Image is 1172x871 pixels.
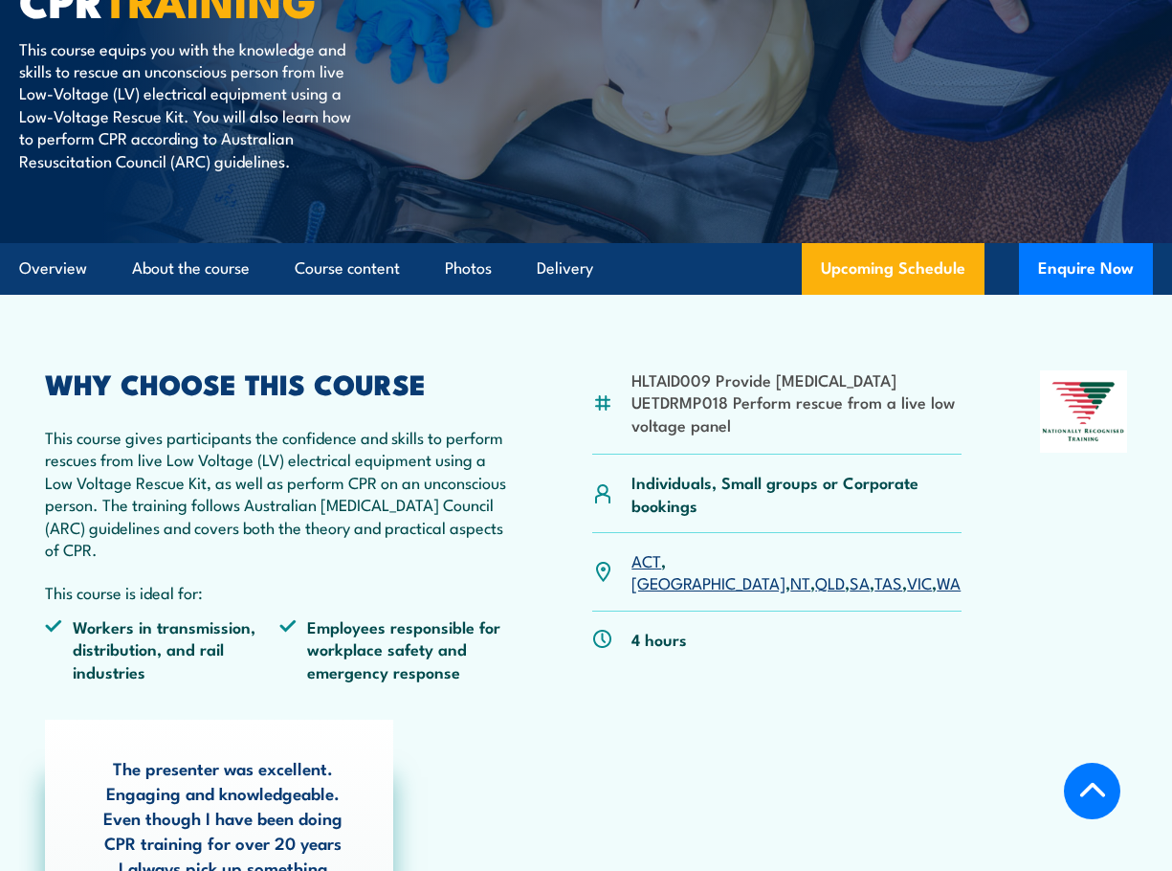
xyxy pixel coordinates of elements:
[132,243,250,294] a: About the course
[815,570,845,593] a: QLD
[1019,243,1153,295] button: Enquire Now
[19,37,368,171] p: This course equips you with the knowledge and skills to rescue an unconscious person from live Lo...
[1040,370,1127,453] img: Nationally Recognised Training logo.
[790,570,810,593] a: NT
[19,243,87,294] a: Overview
[45,581,514,603] p: This course is ideal for:
[874,570,902,593] a: TAS
[45,615,279,682] li: Workers in transmission, distribution, and rail industries
[802,243,984,295] a: Upcoming Schedule
[45,426,514,560] p: This course gives participants the confidence and skills to perform rescues from live Low Voltage...
[937,570,961,593] a: WA
[631,548,661,571] a: ACT
[537,243,593,294] a: Delivery
[850,570,870,593] a: SA
[907,570,932,593] a: VIC
[631,471,962,516] p: Individuals, Small groups or Corporate bookings
[279,615,514,682] li: Employees responsible for workplace safety and emergency response
[631,549,962,594] p: , , , , , , ,
[631,570,785,593] a: [GEOGRAPHIC_DATA]
[631,368,962,391] li: HLTAID009 Provide [MEDICAL_DATA]
[295,243,400,294] a: Course content
[445,243,492,294] a: Photos
[631,628,687,650] p: 4 hours
[45,370,514,395] h2: WHY CHOOSE THIS COURSE
[631,391,962,435] li: UETDRMP018 Perform rescue from a live low voltage panel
